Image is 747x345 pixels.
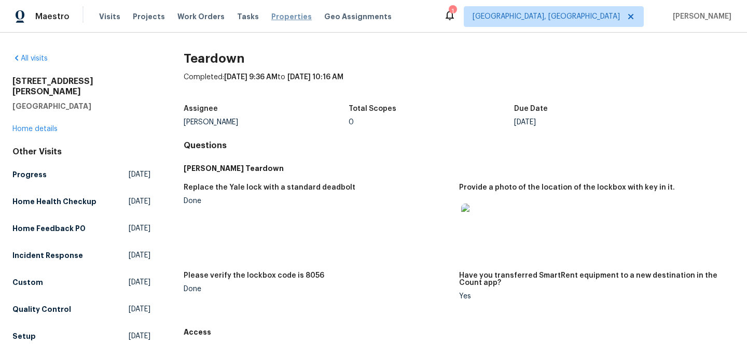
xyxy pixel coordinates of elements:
[237,13,259,20] span: Tasks
[224,74,278,81] span: [DATE] 9:36 AM
[184,140,735,151] h4: Questions
[184,327,735,337] h5: Access
[129,304,150,314] span: [DATE]
[459,184,675,191] h5: Provide a photo of the location of the lockbox with key in it.
[184,105,218,112] h5: Assignee
[129,331,150,341] span: [DATE]
[129,223,150,234] span: [DATE]
[133,11,165,22] span: Projects
[12,147,150,157] div: Other Visits
[324,11,392,22] span: Geo Assignments
[12,192,150,211] a: Home Health Checkup[DATE]
[12,219,150,238] a: Home Feedback P0[DATE]
[184,184,355,191] h5: Replace the Yale lock with a standard deadbolt
[184,119,349,126] div: [PERSON_NAME]
[12,277,43,287] h5: Custom
[184,163,735,174] h5: [PERSON_NAME] Teardown
[12,125,58,133] a: Home details
[12,273,150,292] a: Custom[DATE]
[459,293,726,300] div: Yes
[12,196,96,207] h5: Home Health Checkup
[12,169,47,180] h5: Progress
[129,196,150,207] span: [DATE]
[473,11,620,22] span: [GEOGRAPHIC_DATA], [GEOGRAPHIC_DATA]
[287,74,343,81] span: [DATE] 10:16 AM
[129,277,150,287] span: [DATE]
[12,55,48,62] a: All visits
[184,53,735,64] h2: Teardown
[12,300,150,319] a: Quality Control[DATE]
[449,6,456,17] div: 1
[514,119,680,126] div: [DATE]
[129,250,150,261] span: [DATE]
[184,285,451,293] div: Done
[177,11,225,22] span: Work Orders
[184,197,451,205] div: Done
[12,165,150,184] a: Progress[DATE]
[349,105,396,112] h5: Total Scopes
[12,101,150,111] h5: [GEOGRAPHIC_DATA]
[12,246,150,265] a: Incident Response[DATE]
[514,105,548,112] h5: Due Date
[12,304,71,314] h5: Quality Control
[12,76,150,97] h2: [STREET_ADDRESS][PERSON_NAME]
[12,250,83,261] h5: Incident Response
[271,11,312,22] span: Properties
[184,272,324,279] h5: Please verify the lockbox code is 8056
[349,119,514,126] div: 0
[459,272,726,286] h5: Have you transferred SmartRent equipment to a new destination in the Count app?
[35,11,70,22] span: Maestro
[669,11,731,22] span: [PERSON_NAME]
[129,169,150,180] span: [DATE]
[12,223,86,234] h5: Home Feedback P0
[12,331,36,341] h5: Setup
[99,11,120,22] span: Visits
[184,72,735,99] div: Completed: to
